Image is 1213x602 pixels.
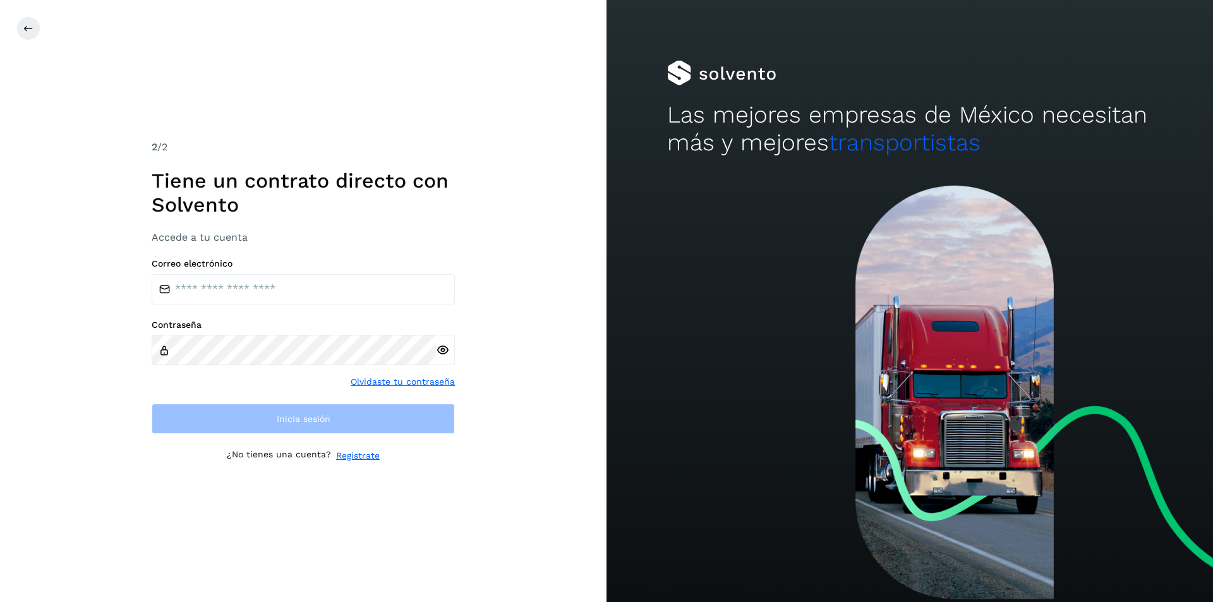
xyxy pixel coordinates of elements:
label: Correo electrónico [152,258,455,269]
label: Contraseña [152,320,455,330]
h3: Accede a tu cuenta [152,231,455,243]
h2: Las mejores empresas de México necesitan más y mejores [667,101,1152,157]
span: transportistas [829,129,981,156]
a: Olvidaste tu contraseña [351,375,455,388]
span: Inicia sesión [277,414,330,423]
h1: Tiene un contrato directo con Solvento [152,169,455,217]
a: Regístrate [336,449,380,462]
p: ¿No tienes una cuenta? [227,449,331,462]
button: Inicia sesión [152,404,455,434]
div: /2 [152,140,455,155]
span: 2 [152,141,157,153]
